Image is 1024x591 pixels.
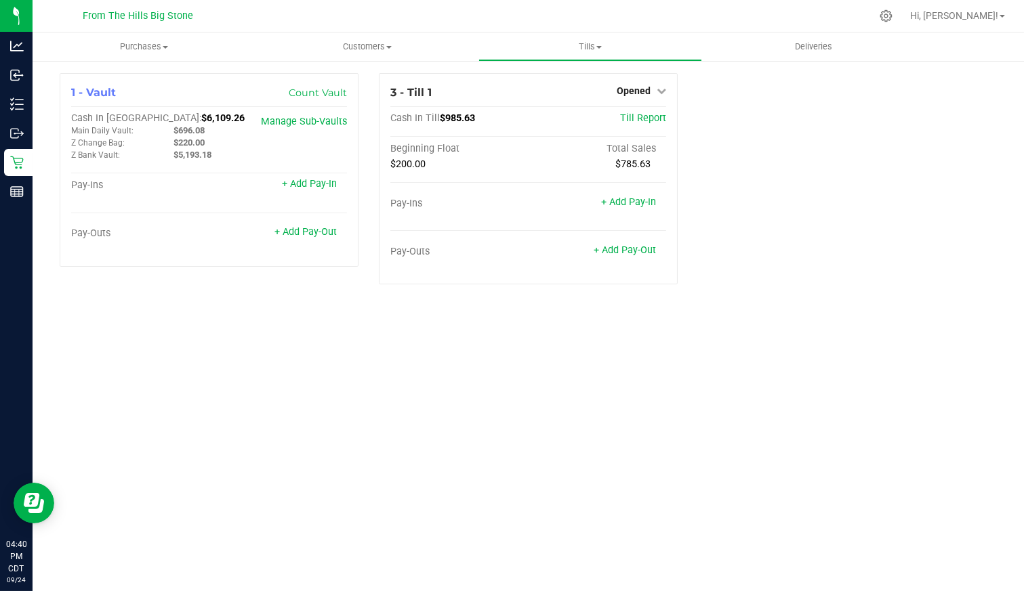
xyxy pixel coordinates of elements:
a: Purchases [33,32,255,61]
inline-svg: Inbound [10,68,24,82]
span: Cash In [GEOGRAPHIC_DATA]: [71,112,201,124]
span: Main Daily Vault: [71,126,134,135]
a: + Add Pay-Out [594,244,656,256]
span: $200.00 [390,158,426,170]
span: From The Hills Big Stone [83,10,194,22]
a: Manage Sub-Vaults [261,116,347,127]
a: Till Report [620,112,666,124]
a: Customers [255,32,478,61]
div: Pay-Outs [71,227,209,240]
span: Purchases [33,41,255,53]
span: $220.00 [173,137,205,148]
inline-svg: Outbound [10,127,24,140]
div: Total Sales [529,143,667,155]
a: + Add Pay-In [601,196,656,208]
span: Customers [256,41,478,53]
a: Deliveries [702,32,925,61]
inline-svg: Inventory [10,97,24,111]
span: Z Bank Vault: [71,150,120,160]
inline-svg: Analytics [10,39,24,53]
div: Pay-Outs [390,246,529,258]
a: Count Vault [289,87,347,99]
span: $785.63 [615,158,651,170]
a: + Add Pay-In [282,178,337,190]
span: Hi, [PERSON_NAME]! [910,10,998,21]
span: Deliveries [777,41,851,53]
div: Manage settings [878,9,895,22]
iframe: Resource center [14,483,54,523]
a: + Add Pay-Out [274,226,337,238]
span: Z Change Bag: [71,138,125,148]
div: Pay-Ins [390,198,529,210]
inline-svg: Retail [10,156,24,169]
p: 09/24 [6,575,26,585]
span: 1 - Vault [71,86,116,99]
div: Pay-Ins [71,179,209,192]
span: 3 - Till 1 [390,86,432,99]
div: Beginning Float [390,143,529,155]
span: $6,109.26 [201,112,245,124]
span: Opened [617,85,651,96]
span: $696.08 [173,125,205,135]
span: Tills [479,41,701,53]
span: $985.63 [440,112,475,124]
a: Tills [478,32,701,61]
p: 04:40 PM CDT [6,538,26,575]
span: $5,193.18 [173,150,211,160]
inline-svg: Reports [10,185,24,198]
span: Cash In Till [390,112,440,124]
